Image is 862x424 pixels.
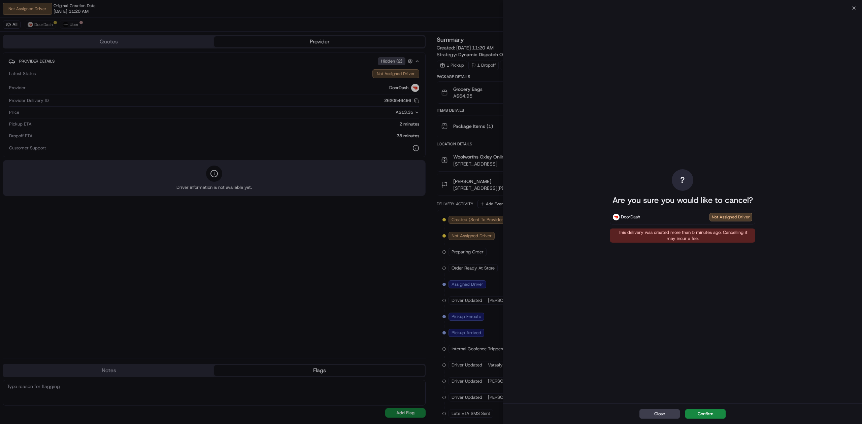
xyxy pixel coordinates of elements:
span: DoorDash [621,214,640,220]
div: ? [672,169,693,191]
button: Confirm [685,409,726,419]
button: Close [639,409,680,419]
div: This delivery was created more than 5 minutes ago. Cancelling it may incur a fee. [610,228,755,243]
img: DoorDash [613,214,620,220]
p: Are you sure you would like to cancel? [612,195,753,206]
